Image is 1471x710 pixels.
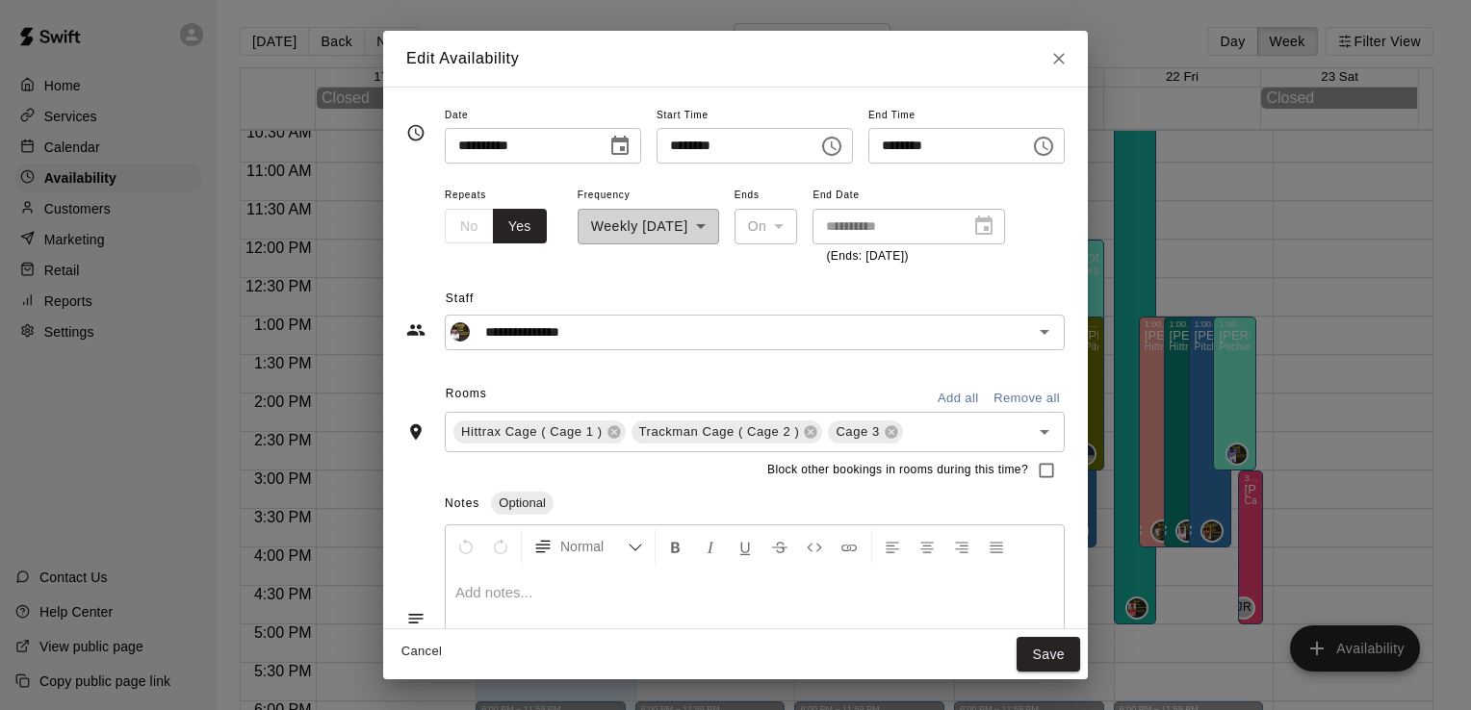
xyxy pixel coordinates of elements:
[493,209,547,244] button: Yes
[1042,41,1076,76] button: Close
[632,422,808,442] span: Trackman Cage ( Cage 2 )
[798,529,831,564] button: Insert Code
[911,529,943,564] button: Center Align
[826,247,992,266] p: (Ends: [DATE])
[763,529,796,564] button: Format Strikethrough
[659,529,692,564] button: Format Bold
[1031,318,1058,345] button: Open
[657,103,853,129] span: Start Time
[828,420,902,444] div: Cage 3
[406,123,426,142] svg: Timing
[813,127,851,165] button: Choose time, selected time is 11:00 AM
[526,529,651,564] button: Formatting Options
[406,320,426,340] svg: Staff
[406,422,426,442] svg: Rooms
[601,127,639,165] button: Choose date, selected date is Aug 19, 2025
[578,183,719,209] span: Frequency
[560,537,628,556] span: Normal
[446,387,487,400] span: Rooms
[406,46,519,71] h6: Edit Availability
[445,183,562,209] span: Repeats
[945,529,978,564] button: Right Align
[446,284,1065,315] span: Staff
[828,422,887,442] span: Cage 3
[833,529,865,564] button: Insert Link
[868,103,1065,129] span: End Time
[876,529,909,564] button: Left Align
[1024,127,1063,165] button: Choose time, selected time is 1:00 PM
[632,420,823,444] div: Trackman Cage ( Cage 2 )
[391,637,452,667] button: Cancel
[989,384,1065,414] button: Remove all
[445,209,547,244] div: outlined button group
[927,384,989,414] button: Add all
[445,496,479,510] span: Notes
[980,529,1013,564] button: Justify Align
[1031,418,1058,445] button: Open
[694,529,727,564] button: Format Italics
[406,609,426,628] svg: Notes
[484,529,517,564] button: Redo
[445,103,641,129] span: Date
[767,461,1028,480] span: Block other bookings in rooms during this time?
[813,183,1005,209] span: End Date
[453,420,626,444] div: Hittrax Cage ( Cage 1 )
[453,422,610,442] span: Hittrax Cage ( Cage 1 )
[735,209,798,244] div: On
[450,529,482,564] button: Undo
[735,183,798,209] span: Ends
[729,529,761,564] button: Format Underline
[451,322,470,342] img: Stephen Alemais
[1017,637,1080,672] button: Save
[491,495,553,510] span: Optional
